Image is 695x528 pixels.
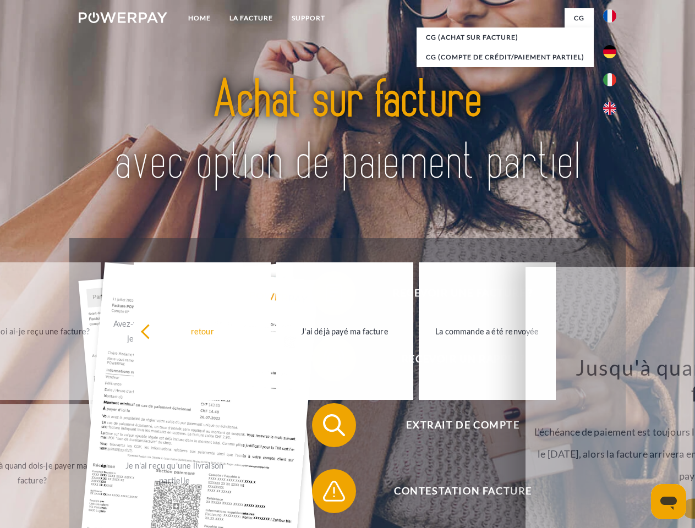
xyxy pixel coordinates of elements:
[603,9,616,23] img: fr
[328,469,598,513] span: Contestation Facture
[105,53,590,211] img: title-powerpay_fr.svg
[603,45,616,58] img: de
[651,484,686,519] iframe: Bouton de lancement de la fenêtre de messagerie
[106,262,243,400] a: Avez-vous reçu mes paiements, ai-je encore un solde ouvert?
[417,47,594,67] a: CG (Compte de crédit/paiement partiel)
[283,323,407,338] div: J'ai déjà payé ma facture
[603,73,616,86] img: it
[425,323,549,338] div: La commande a été renvoyée
[79,12,167,23] img: logo-powerpay-white.svg
[113,458,237,488] div: Je n'ai reçu qu'une livraison partielle
[220,8,282,28] a: LA FACTURE
[320,411,348,439] img: qb_search.svg
[417,28,594,47] a: CG (achat sur facture)
[179,8,220,28] a: Home
[113,316,237,346] div: Avez-vous reçu mes paiements, ai-je encore un solde ouvert?
[312,469,598,513] button: Contestation Facture
[328,403,598,447] span: Extrait de compte
[603,102,616,115] img: en
[320,477,348,505] img: qb_warning.svg
[312,403,598,447] button: Extrait de compte
[565,8,594,28] a: CG
[140,323,264,338] div: retour
[282,8,335,28] a: Support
